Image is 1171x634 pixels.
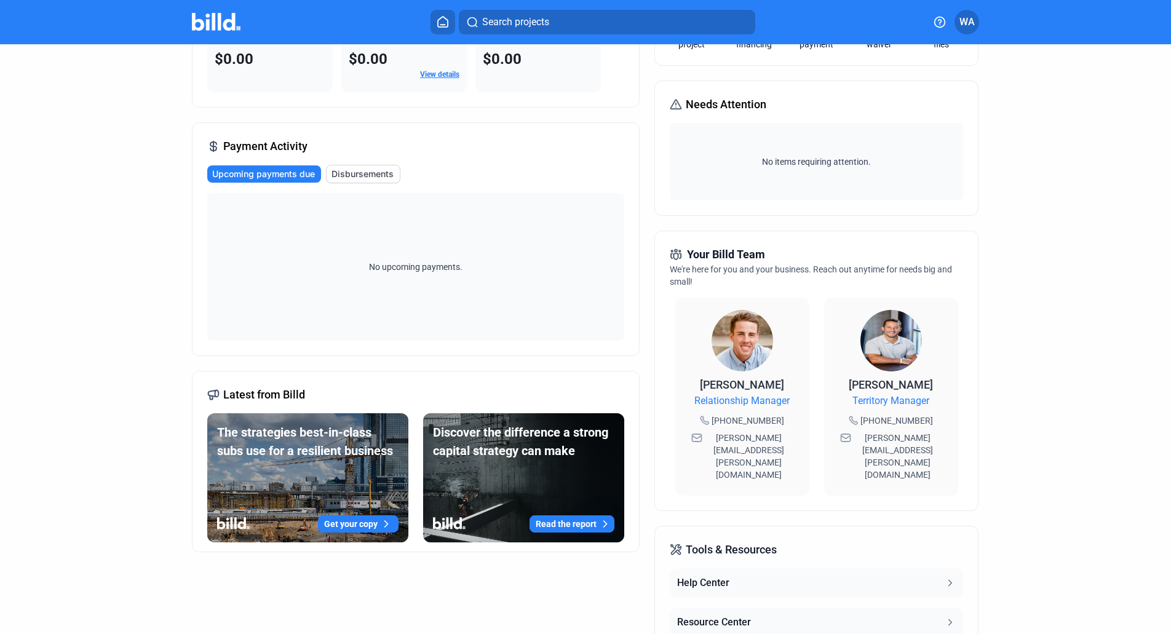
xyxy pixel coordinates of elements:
[670,568,963,598] button: Help Center
[349,50,387,68] span: $0.00
[482,15,549,30] span: Search projects
[326,165,400,183] button: Disbursements
[670,264,952,287] span: We're here for you and your business. Reach out anytime for needs big and small!
[677,615,751,630] div: Resource Center
[207,165,321,183] button: Upcoming payments due
[223,386,305,403] span: Latest from Billd
[192,13,240,31] img: Billd Company Logo
[677,576,729,590] div: Help Center
[433,423,614,460] div: Discover the difference a strong capital strategy can make
[712,310,773,371] img: Relationship Manager
[849,378,933,391] span: [PERSON_NAME]
[712,414,784,427] span: [PHONE_NUMBER]
[318,515,399,533] button: Get your copy
[705,432,793,481] span: [PERSON_NAME][EMAIL_ADDRESS][PERSON_NAME][DOMAIN_NAME]
[223,138,308,155] span: Payment Activity
[331,168,394,180] span: Disbursements
[361,261,470,273] span: No upcoming payments.
[420,70,459,79] a: View details
[959,15,975,30] span: WA
[483,50,522,68] span: $0.00
[694,394,790,408] span: Relationship Manager
[686,541,777,558] span: Tools & Resources
[675,156,958,168] span: No items requiring attention.
[700,378,784,391] span: [PERSON_NAME]
[530,515,614,533] button: Read the report
[854,432,942,481] span: [PERSON_NAME][EMAIL_ADDRESS][PERSON_NAME][DOMAIN_NAME]
[860,310,922,371] img: Territory Manager
[860,414,933,427] span: [PHONE_NUMBER]
[687,246,765,263] span: Your Billd Team
[212,168,315,180] span: Upcoming payments due
[955,10,979,34] button: WA
[459,10,755,34] button: Search projects
[217,423,399,460] div: The strategies best-in-class subs use for a resilient business
[686,96,766,113] span: Needs Attention
[852,394,929,408] span: Territory Manager
[215,50,253,68] span: $0.00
